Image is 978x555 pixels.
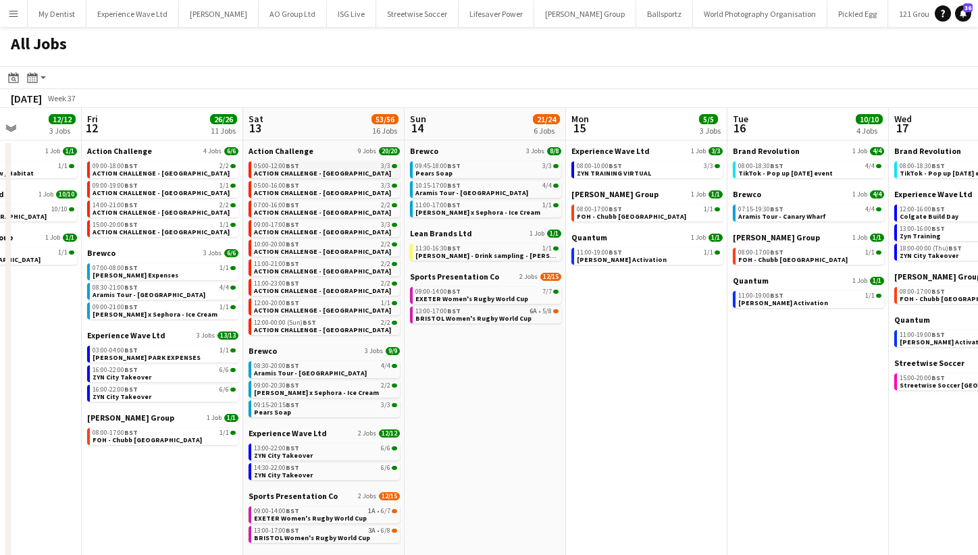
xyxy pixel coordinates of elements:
span: BST [931,330,945,339]
span: 08:00-18:30 [900,163,945,169]
a: 09:00-17:00BST3/3ACTION CHALLENGE - [GEOGRAPHIC_DATA] [254,220,397,236]
a: 11:30-16:30BST1/1[PERSON_NAME] - Drink sampling - [PERSON_NAME] [415,244,559,259]
span: ACTION CHALLENGE - LONDON [254,208,391,217]
span: Brewco [410,146,438,156]
span: 1/1 [63,147,77,155]
div: [PERSON_NAME] Group1 Job1/108:00-17:00BST1/1FOH - Chubb [GEOGRAPHIC_DATA] [733,232,884,275]
span: ACTION CHALLENGE - LONDON [254,169,391,178]
span: Aramis Tour - Leicester [93,290,205,299]
a: Brewco3 Jobs9/9 [249,346,400,356]
span: 5/8 [542,308,552,315]
span: BST [770,161,783,170]
a: 07:00-08:00BST1/1[PERSON_NAME] Expenses [93,263,236,279]
a: Lean Brands Ltd1 Job1/1 [410,228,561,238]
span: 10/10 [51,206,68,213]
span: Brewco [87,248,115,258]
a: 11:00-17:00BST1/1[PERSON_NAME] x Sephora - Ice Cream [415,201,559,216]
div: Brewco3 Jobs9/908:30-20:00BST4/4Aramis Tour - [GEOGRAPHIC_DATA]09:00-20:30BST2/2[PERSON_NAME] x S... [249,346,400,428]
span: ACTION CHALLENGE - LONDON [254,228,391,236]
span: 09:00-21:00 [93,304,138,311]
a: 07:15-19:30BST4/4Aramis Tour - Canary Wharf [738,205,881,220]
span: BST [124,263,138,272]
span: Quantum [894,315,930,325]
span: 08:00-18:30 [738,163,783,169]
span: 13:00-16:00 [900,226,945,232]
span: 1/1 [220,265,229,271]
div: Lean Brands Ltd1 Job1/111:30-16:30BST1/1[PERSON_NAME] - Drink sampling - [PERSON_NAME] [410,228,561,271]
div: Experience Wave Ltd1 Job3/308:00-10:00BST3/3ZYN TRAINING VIRTUAL [571,146,723,189]
span: 36 [963,3,973,12]
span: 11:00-17:00 [415,202,461,209]
a: 08:00-18:30BST4/4TikTok - Pop up [DATE] event [738,161,881,177]
span: 6A [530,308,537,315]
a: 13:00-17:00BST6A•5/8BRISTOL Women's Rugby World Cup [415,307,559,322]
span: BST [124,181,138,190]
span: 1/1 [865,292,875,299]
button: [PERSON_NAME] Group [534,1,636,27]
a: Quantum1 Job1/1 [733,275,884,286]
a: 09:00-21:00BST1/1[PERSON_NAME] x Sephora - Ice Cream [93,302,236,318]
span: 1 Job [530,230,544,238]
button: AO Group Ltd [259,1,327,27]
span: 1/1 [381,300,390,307]
span: 1/1 [58,163,68,169]
span: BST [286,298,299,307]
span: 8/8 [547,147,561,155]
span: 1 Job [691,234,706,242]
span: 12/15 [540,273,561,281]
span: 7/7 [542,288,552,295]
div: Brand Revolution1 Job4/408:00-18:30BST4/4TikTok - Pop up [DATE] event [733,146,884,189]
a: 08:30-20:00BST4/4Aramis Tour - [GEOGRAPHIC_DATA] [254,361,397,377]
button: Experience Wave Ltd [86,1,179,27]
span: Quantum [733,275,769,286]
span: 12:00-00:00 (Sun) [254,319,316,326]
span: 1/1 [547,230,561,238]
button: Lifesaver Power [459,1,534,27]
span: 6/6 [224,147,238,155]
span: BST [286,259,299,268]
span: BST [770,248,783,257]
span: 11:00-21:00 [254,261,299,267]
span: 4 Jobs [203,147,222,155]
span: 11:00-19:00 [900,332,945,338]
span: TikTok - Pop up carnival event [738,169,833,178]
span: Action Challenge [249,146,313,156]
span: BST [447,307,461,315]
a: 09:00-19:00BST1/1ACTION CHALLENGE - [GEOGRAPHIC_DATA] [93,181,236,196]
a: Sports Presentation Co2 Jobs12/15 [410,271,561,282]
span: Ruben Spritz - Drink sampling - Costco Sunbury [415,251,584,260]
span: 2/2 [381,280,390,287]
span: BST [770,205,783,213]
span: BST [286,161,299,170]
a: Action Challenge4 Jobs6/6 [87,146,238,156]
a: Action Challenge9 Jobs20/20 [249,146,400,156]
span: BST [124,283,138,292]
span: Streetwise Soccer [894,358,964,368]
span: 08:00-17:00 [738,249,783,256]
button: Streetwise Soccer [376,1,459,27]
span: 08:00-17:00 [577,206,622,213]
span: 09:00-18:00 [93,163,138,169]
span: BST [124,201,138,209]
span: 11:00-19:00 [577,249,622,256]
a: 11:00-23:00BST2/2ACTION CHALLENGE - [GEOGRAPHIC_DATA] [254,279,397,294]
div: Quantum1 Job1/111:00-19:00BST1/1[PERSON_NAME] Activation [733,275,884,311]
span: 1 Job [852,277,867,285]
span: 09:00-14:00 [415,288,461,295]
span: BST [948,244,962,253]
span: 4/4 [542,182,552,189]
span: EXETER Women's Rugby World Cup [415,294,528,303]
span: 1/1 [220,221,229,228]
button: My Dentist [28,1,86,27]
span: BST [609,205,622,213]
span: BST [286,279,299,288]
span: 11:00-19:00 [738,292,783,299]
a: 09:00-18:00BST2/2ACTION CHALLENGE - [GEOGRAPHIC_DATA] [93,161,236,177]
span: Colgate Build Day [900,212,958,221]
div: Sports Presentation Co2 Jobs12/1509:00-14:00BST7/7EXETER Women's Rugby World Cup13:00-17:00BST6A•... [410,271,561,326]
span: 2/2 [381,241,390,248]
span: 1 Job [45,147,60,155]
span: BST [447,244,461,253]
span: BRISTOL Women's Rugby World Cup [415,314,532,323]
span: Cirio Waitrose Activation [577,255,667,264]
